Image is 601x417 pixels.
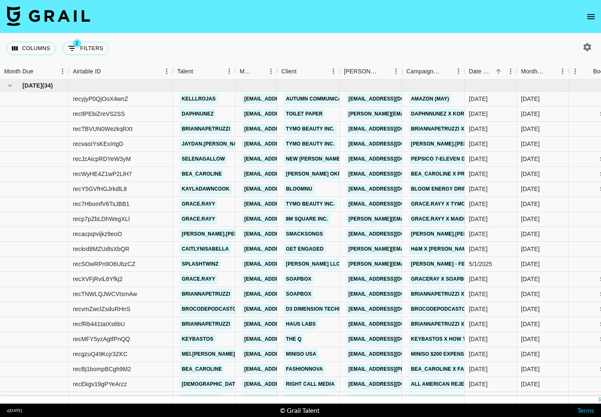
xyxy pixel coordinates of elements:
[73,110,125,118] div: rectlPEbiZreVS2SS
[180,319,232,329] a: briannapetruzzi
[180,229,271,239] a: [PERSON_NAME].[PERSON_NAME]
[469,395,488,403] div: 5/14/2025
[521,350,540,358] div: May '25
[223,65,235,78] button: Menu
[346,199,440,209] a: [EMAIL_ADDRESS][DOMAIN_NAME]
[284,274,313,284] a: Soapbox
[556,65,569,78] button: Menu
[469,170,488,178] div: 4/16/2025
[346,289,440,299] a: [EMAIL_ADDRESS][DOMAIN_NAME]
[284,214,330,224] a: 8M Square Inc.
[242,319,336,329] a: [EMAIL_ADDRESS][DOMAIN_NAME]
[409,289,493,299] a: Briannapetruzzi X Soapbox
[73,245,130,253] div: reckrd8MZUdlsXbQR
[469,125,488,133] div: 4/11/2025
[581,65,593,77] button: Sort
[346,124,440,134] a: [EMAIL_ADDRESS][DOMAIN_NAME]
[409,199,468,209] a: Grace.rayy X Tymo
[73,350,128,358] div: recgzuQ49Kcjr3ZKC
[180,289,232,299] a: briannapetruzzi
[284,169,347,179] a: [PERSON_NAME] OKRP
[73,395,131,403] div: recHokQuPr8c2YOdT
[242,124,336,134] a: [EMAIL_ADDRESS][DOMAIN_NAME]
[469,155,488,163] div: 4/14/2025
[284,289,313,299] a: Soapbox
[73,230,122,238] div: recacpqIvijkz9eoO
[73,290,137,298] div: recTNWLQJWCVtsmAw
[173,63,235,80] div: Talent
[521,63,545,80] div: Month Due
[469,275,488,283] div: 5/5/2025
[297,65,308,77] button: Sort
[409,214,488,224] a: Grace.Rayy X Maidenform
[180,139,248,149] a: jaydan.[PERSON_NAME]
[73,380,127,388] div: recEkgv19gPYeArzz
[284,154,344,164] a: New [PERSON_NAME]
[441,65,452,77] button: Sort
[346,364,482,374] a: [EMAIL_ADDRESS][PERSON_NAME][DOMAIN_NAME]
[180,244,231,254] a: caitlynisabella
[242,169,336,179] a: [EMAIL_ADDRESS][DOMAIN_NAME]
[406,63,441,80] div: Campaign (Type)
[242,334,336,344] a: [EMAIL_ADDRESS][DOMAIN_NAME]
[521,155,540,163] div: May '25
[521,95,540,103] div: May '25
[284,124,337,134] a: TYMO BEAUTY INC.
[469,230,488,238] div: 4/29/2025
[346,244,482,254] a: [PERSON_NAME][EMAIL_ADDRESS][DOMAIN_NAME]
[193,65,205,77] button: Sort
[284,109,325,119] a: Toilet Paper
[378,65,390,77] button: Sort
[521,305,540,313] div: May '25
[521,260,540,268] div: May '25
[284,304,386,314] a: D3 Dimension Technology PTE. LTD
[180,394,222,404] a: gavinmagnus
[284,229,325,239] a: SMACKSONGS
[73,365,131,373] div: recBj1bompBCgh9M2
[73,185,127,193] div: recY5GVfHGJrkdlL8
[73,260,135,268] div: recSOwRPn9O6UbzCZ
[180,199,217,209] a: grace.rayy
[73,140,123,148] div: recvaoIYsKExIrtgD
[180,109,216,119] a: daphnunez
[242,379,336,389] a: [EMAIL_ADDRESS][DOMAIN_NAME]
[583,8,599,25] button: open drawer
[409,304,527,314] a: Brocodepodcastofficial X Question AI
[284,184,314,194] a: Bloomnu
[63,42,109,55] button: Show filters
[180,154,227,164] a: selenagallow
[73,275,123,283] div: recXVFjRviL6Yfkj2
[346,214,525,224] a: [PERSON_NAME][EMAIL_ADDRESS][PERSON_NAME][DOMAIN_NAME]
[284,334,303,344] a: The Q
[4,80,16,91] button: hide children
[73,335,130,343] div: recMFY5yzAgtfPnQQ
[346,184,440,194] a: [EMAIL_ADDRESS][DOMAIN_NAME]
[469,335,488,343] div: 5/7/2025
[242,199,336,209] a: [EMAIL_ADDRESS][DOMAIN_NAME]
[521,170,540,178] div: May '25
[160,65,173,78] button: Menu
[469,365,488,373] div: 5/12/2025
[73,215,130,223] div: recp7pZbLDhWegXLl
[242,289,336,299] a: [EMAIL_ADDRESS][DOMAIN_NAME]
[73,200,130,208] div: rec7HbomfV6TsJBB1
[346,319,440,329] a: [EMAIL_ADDRESS][DOMAIN_NAME]
[409,109,559,119] a: Daphnnunez X Korean Red [MEDICAL_DATA] project
[73,39,81,48] span: 2
[180,274,217,284] a: grace.rayy
[469,380,488,388] div: 5/12/2025
[469,305,488,313] div: 5/6/2025
[469,63,493,80] div: Date Created
[235,63,277,80] div: Manager
[101,65,113,77] button: Sort
[180,259,220,269] a: splashtwinz
[409,364,496,374] a: Bea_caroline X FashionNova
[284,244,326,254] a: Get Engaged
[180,304,258,314] a: brocodepodcastofficial
[180,94,218,104] a: kelllrojas
[284,349,318,359] a: Miniso USA
[346,229,440,239] a: [EMAIL_ADDRESS][DOMAIN_NAME]
[521,200,540,208] div: May '25
[521,110,540,118] div: May '25
[409,334,529,344] a: KeyBastos X How to Train Your Dragon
